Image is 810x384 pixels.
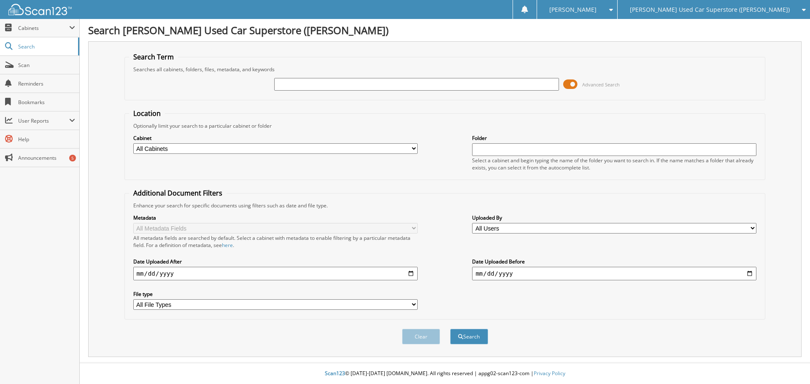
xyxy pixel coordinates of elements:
span: Advanced Search [582,81,620,88]
div: 5 [69,155,76,161]
label: Date Uploaded After [133,258,418,265]
div: Select a cabinet and begin typing the name of the folder you want to search in. If the name match... [472,157,756,171]
label: Folder [472,134,756,142]
span: Scan123 [325,370,345,377]
button: Search [450,329,488,344]
button: Clear [402,329,440,344]
legend: Location [129,109,165,118]
label: File type [133,290,418,298]
span: Bookmarks [18,99,75,106]
span: User Reports [18,117,69,124]
legend: Search Term [129,52,178,62]
input: end [472,267,756,280]
div: Enhance your search for specific documents using filters such as date and file type. [129,202,761,209]
span: [PERSON_NAME] [549,7,597,12]
div: Optionally limit your search to a particular cabinet or folder [129,122,761,129]
label: Cabinet [133,134,418,142]
span: Scan [18,62,75,69]
span: Reminders [18,80,75,87]
legend: Additional Document Filters [129,188,227,198]
label: Date Uploaded Before [472,258,756,265]
span: Announcements [18,154,75,161]
span: [PERSON_NAME] Used Car Superstore ([PERSON_NAME]) [630,7,790,12]
div: Searches all cabinets, folders, files, metadata, and keywords [129,66,761,73]
label: Uploaded By [472,214,756,221]
label: Metadata [133,214,418,221]
a: Privacy Policy [534,370,565,377]
a: here [222,242,233,249]
div: © [DATE]-[DATE] [DOMAIN_NAME]. All rights reserved | appg02-scan123-com | [80,363,810,384]
img: scan123-logo-white.svg [8,4,72,15]
h1: Search [PERSON_NAME] Used Car Superstore ([PERSON_NAME]) [88,23,802,37]
input: start [133,267,418,280]
div: All metadata fields are searched by default. Select a cabinet with metadata to enable filtering b... [133,234,418,249]
span: Cabinets [18,24,69,32]
span: Help [18,136,75,143]
span: Search [18,43,74,50]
